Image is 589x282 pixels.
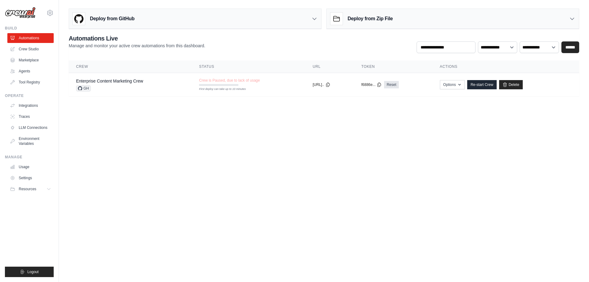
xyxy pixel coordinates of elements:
img: Logo [5,7,36,19]
span: GH [76,85,91,91]
div: Manage [5,155,54,160]
th: Status [192,60,305,73]
div: Build [5,26,54,31]
span: Logout [27,269,39,274]
a: Tool Registry [7,77,54,87]
a: Integrations [7,101,54,110]
a: Automations [7,33,54,43]
a: Enterprise Content Marketing Crew [76,79,143,83]
th: Crew [69,60,192,73]
a: Settings [7,173,54,183]
button: Logout [5,267,54,277]
a: Environment Variables [7,134,54,149]
th: Actions [433,60,579,73]
p: Manage and monitor your active crew automations from this dashboard. [69,43,205,49]
button: Resources [7,184,54,194]
a: Delete [499,80,523,89]
a: Crew Studio [7,44,54,54]
a: Re-start Crew [467,80,497,89]
th: URL [305,60,354,73]
img: GitHub Logo [73,13,85,25]
h3: Deploy from Zip File [348,15,393,22]
h2: Automations Live [69,34,205,43]
button: f6886e... [361,82,382,87]
a: Agents [7,66,54,76]
div: Operate [5,93,54,98]
a: Traces [7,112,54,122]
span: Resources [19,187,36,191]
div: First deploy can take up to 10 minutes [199,87,238,91]
a: Reset [384,81,398,88]
a: Marketplace [7,55,54,65]
a: LLM Connections [7,123,54,133]
span: Crew is Paused, due to lack of usage [199,78,260,83]
h3: Deploy from GitHub [90,15,134,22]
th: Token [354,60,433,73]
button: Options [440,80,465,89]
a: Usage [7,162,54,172]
